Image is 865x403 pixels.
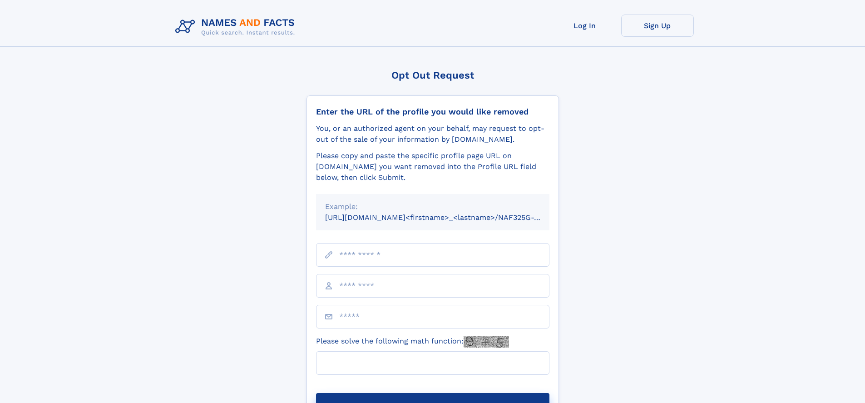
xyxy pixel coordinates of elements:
[549,15,621,37] a: Log In
[306,70,559,81] div: Opt Out Request
[621,15,694,37] a: Sign Up
[325,201,540,212] div: Example:
[172,15,302,39] img: Logo Names and Facts
[316,336,509,348] label: Please solve the following math function:
[325,213,567,222] small: [URL][DOMAIN_NAME]<firstname>_<lastname>/NAF325G-xxxxxxxx
[316,107,549,117] div: Enter the URL of the profile you would like removed
[316,150,549,183] div: Please copy and paste the specific profile page URL on [DOMAIN_NAME] you want removed into the Pr...
[316,123,549,145] div: You, or an authorized agent on your behalf, may request to opt-out of the sale of your informatio...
